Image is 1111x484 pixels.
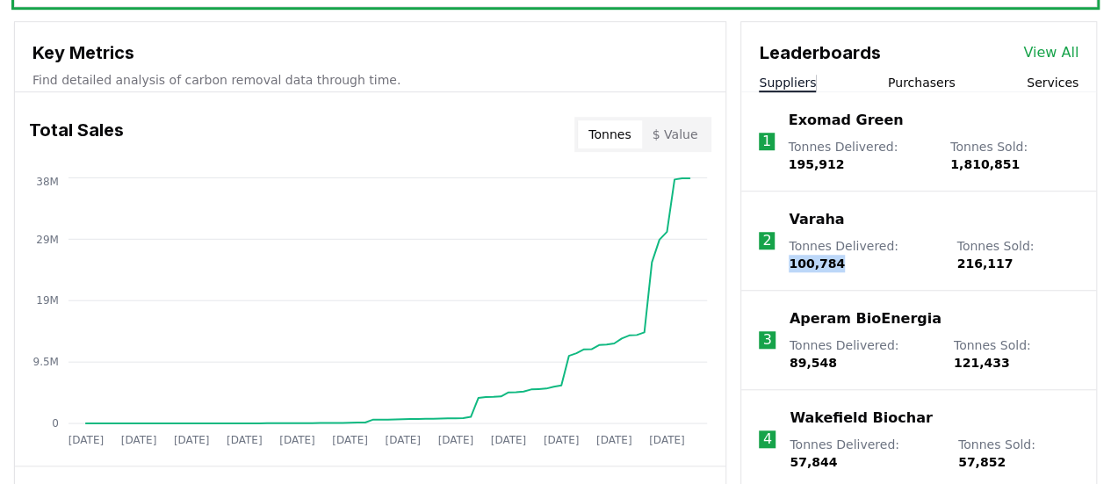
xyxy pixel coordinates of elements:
[789,237,939,272] p: Tonnes Delivered :
[762,131,771,152] p: 1
[36,175,59,187] tspan: 38M
[52,417,59,430] tspan: 0
[790,308,941,329] a: Aperam BioEnergia
[789,157,845,171] span: 195,912
[69,433,105,445] tspan: [DATE]
[36,233,59,245] tspan: 29M
[33,356,59,368] tspan: 9.5M
[32,71,708,89] p: Find detailed analysis of carbon removal data through time.
[789,256,845,271] span: 100,784
[956,237,1079,272] p: Tonnes Sold :
[790,408,932,429] a: Wakefield Biochar
[32,40,708,66] h3: Key Metrics
[789,209,844,230] a: Varaha
[888,74,956,91] button: Purchasers
[759,74,816,91] button: Suppliers
[790,455,837,469] span: 57,844
[279,433,315,445] tspan: [DATE]
[227,433,263,445] tspan: [DATE]
[954,356,1010,370] span: 121,433
[174,433,210,445] tspan: [DATE]
[958,455,1006,469] span: 57,852
[789,110,904,131] a: Exomad Green
[950,138,1079,173] p: Tonnes Sold :
[649,433,685,445] tspan: [DATE]
[956,256,1013,271] span: 216,117
[438,433,474,445] tspan: [DATE]
[763,429,772,450] p: 4
[386,433,422,445] tspan: [DATE]
[544,433,580,445] tspan: [DATE]
[950,157,1020,171] span: 1,810,851
[790,356,837,370] span: 89,548
[642,120,709,148] button: $ Value
[596,433,632,445] tspan: [DATE]
[790,436,941,471] p: Tonnes Delivered :
[36,294,59,307] tspan: 19M
[790,336,936,372] p: Tonnes Delivered :
[762,230,771,251] p: 2
[1023,42,1079,63] a: View All
[578,120,641,148] button: Tonnes
[332,433,368,445] tspan: [DATE]
[1027,74,1079,91] button: Services
[121,433,157,445] tspan: [DATE]
[29,117,124,152] h3: Total Sales
[491,433,527,445] tspan: [DATE]
[954,336,1079,372] p: Tonnes Sold :
[958,436,1079,471] p: Tonnes Sold :
[759,40,880,66] h3: Leaderboards
[762,329,771,350] p: 3
[789,138,933,173] p: Tonnes Delivered :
